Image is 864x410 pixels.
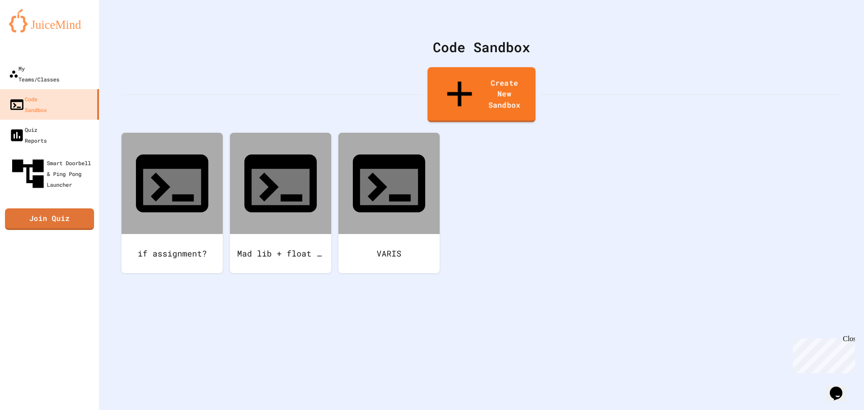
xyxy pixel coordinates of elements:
div: My Teams/Classes [9,63,59,85]
div: Smart Doorbell & Ping Pong Launcher [9,155,95,193]
a: Create New Sandbox [427,67,535,122]
div: VARIS [338,234,440,273]
img: logo-orange.svg [9,9,90,32]
a: Mad lib + float stuff [230,133,331,273]
div: Quiz Reports [9,124,47,146]
div: Chat with us now!Close [4,4,62,57]
div: if assignment? [121,234,223,273]
a: if assignment? [121,133,223,273]
iframe: chat widget [826,374,855,401]
div: Code Sandbox [121,37,841,57]
div: Mad lib + float stuff [230,234,331,273]
div: Code Sandbox [9,94,47,115]
iframe: chat widget [789,335,855,373]
a: Join Quiz [5,208,94,230]
a: VARIS [338,133,440,273]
